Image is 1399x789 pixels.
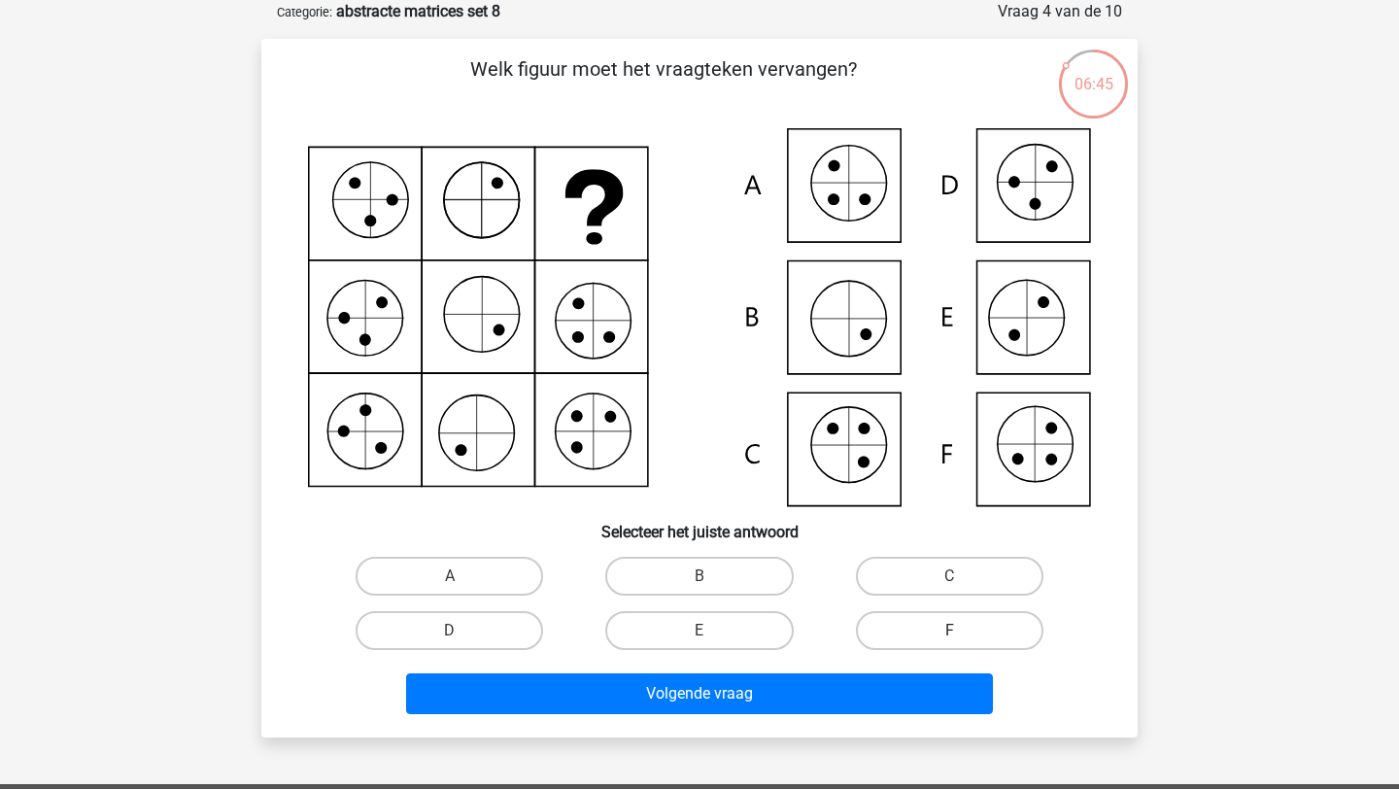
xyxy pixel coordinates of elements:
h6: Selecteer het juiste antwoord [292,507,1107,541]
label: A [356,557,543,596]
label: C [856,557,1043,596]
button: Volgende vraag [406,673,994,714]
div: 06:45 [1057,48,1130,96]
label: E [605,611,793,650]
strong: abstracte matrices set 8 [336,2,500,20]
label: B [605,557,793,596]
small: Categorie: [277,5,332,19]
label: F [856,611,1043,650]
label: D [356,611,543,650]
p: Welk figuur moet het vraagteken vervangen? [292,54,1034,113]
